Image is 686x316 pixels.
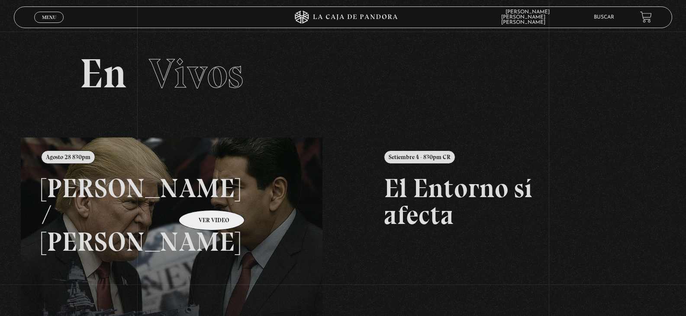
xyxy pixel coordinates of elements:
[42,15,56,20] span: Menu
[80,53,606,94] h2: En
[640,11,652,23] a: View your shopping cart
[501,10,554,25] span: [PERSON_NAME] [PERSON_NAME] [PERSON_NAME]
[39,22,59,28] span: Cerrar
[149,49,243,98] span: Vivos
[594,15,614,20] a: Buscar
